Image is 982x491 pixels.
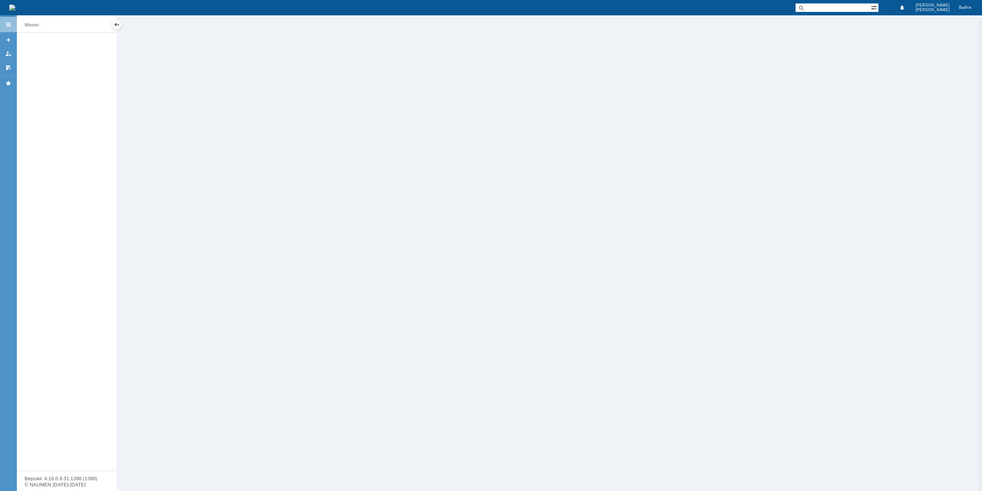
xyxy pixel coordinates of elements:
[9,5,15,11] a: Перейти на домашнюю страницу
[916,3,950,8] span: [PERSON_NAME]
[9,5,15,11] img: logo
[25,20,39,30] div: Меню
[112,20,121,29] div: Скрыть меню
[25,482,109,487] div: © NAUMEN [DATE]-[DATE]
[871,3,878,11] span: Расширенный поиск
[916,8,950,12] span: [PERSON_NAME]
[25,476,109,481] div: Версия: 4.18.0.9.31.1398 (1398)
